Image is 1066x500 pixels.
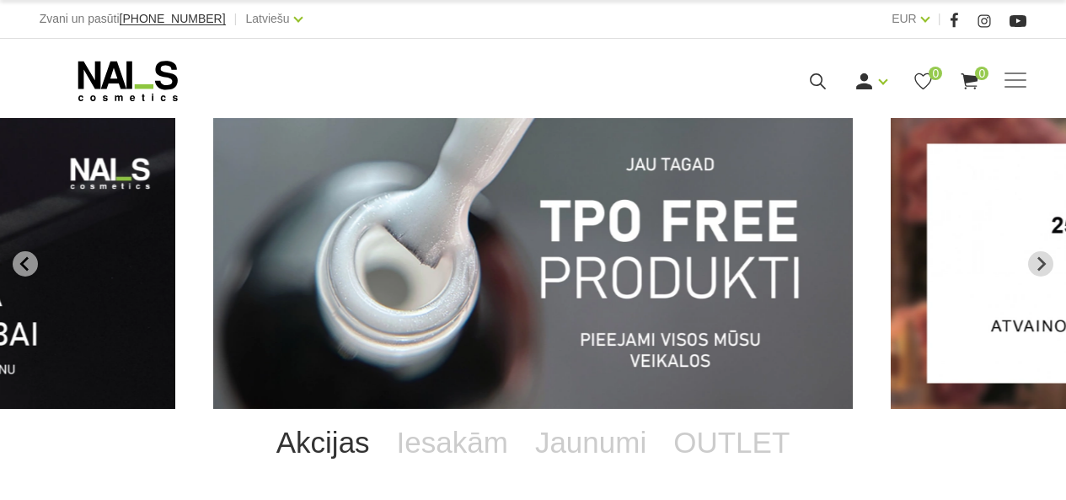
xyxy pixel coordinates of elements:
span: [PHONE_NUMBER] [120,12,226,25]
div: Zvani un pasūti [40,8,226,30]
span: 0 [929,67,942,80]
a: [PHONE_NUMBER] [120,13,226,25]
a: 0 [913,71,934,92]
li: 1 of 13 [213,118,853,409]
button: Go to last slide [13,251,38,277]
a: Iesakām [383,409,522,476]
a: OUTLET [660,409,803,476]
button: Next slide [1028,251,1053,277]
a: Jaunumi [522,409,660,476]
span: | [234,8,238,30]
a: Latviešu [246,8,290,29]
a: Akcijas [263,409,383,476]
a: EUR [892,8,917,29]
a: 0 [959,71,980,92]
span: | [938,8,941,30]
span: 0 [975,67,988,80]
